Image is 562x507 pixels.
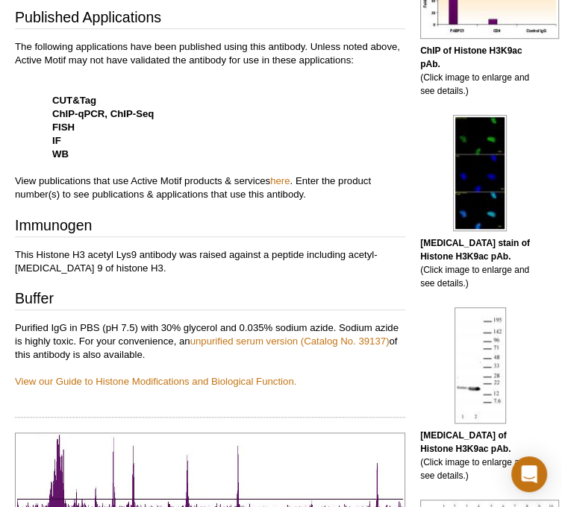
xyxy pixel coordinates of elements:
h3: Buffer [15,289,405,310]
strong: IF [52,135,61,146]
img: Histone H3K9ac antibody (pAb) tested by Western blot. [455,307,506,423]
b: [MEDICAL_DATA] stain of Histone H3K9ac pAb. [420,238,530,262]
p: (Click image to enlarge and see details.) [420,236,540,290]
strong: CUT&Tag [52,95,96,106]
p: (Click image to enlarge and see details.) [420,429,540,482]
p: Purified IgG in PBS (pH 7.5) with 30% glycerol and 0.035% sodium azide. Sodium azide is highly to... [15,321,405,388]
strong: WB [52,148,69,160]
a: unpurified serum version (Catalog No. 39137) [190,336,390,347]
img: Histone H3K9ac antibody (pAb) tested by immunofluorescence. [453,115,507,231]
b: ChIP of Histone H3K9ac pAb. [420,45,522,69]
a: View our Guide to Histone Modifications and Biological Function. [15,376,296,387]
h3: Published Applications [15,8,405,29]
p: (Click image to enlarge and see details.) [420,44,540,98]
a: here [270,175,290,186]
div: Open Intercom Messenger [511,456,547,492]
strong: ChIP-qPCR, ChIP-Seq [52,108,154,119]
b: [MEDICAL_DATA] of Histone H3K9ac pAb. [420,430,511,454]
p: This Histone H3 acetyl Lys9 antibody was raised against a peptide including acetyl-[MEDICAL_DATA]... [15,248,405,275]
strong: FISH [52,122,75,133]
h3: Immunogen [15,216,405,237]
p: The following applications have been published using this antibody. Unless noted above, Active Mo... [15,40,405,201]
